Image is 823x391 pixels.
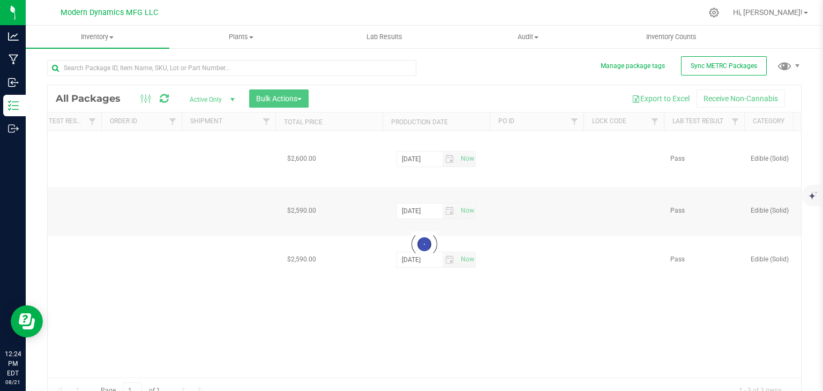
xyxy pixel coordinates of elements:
span: Modern Dynamics MFG LLC [61,8,158,17]
a: Audit [456,26,600,48]
inline-svg: Outbound [8,123,19,134]
div: Manage settings [707,7,721,18]
a: Inventory Counts [600,26,743,48]
a: Inventory [26,26,169,48]
a: Lab Results [313,26,457,48]
span: Sync METRC Packages [691,62,757,70]
span: Inventory Counts [632,32,711,42]
button: Sync METRC Packages [681,56,767,76]
span: Inventory [26,32,169,42]
input: Search Package ID, Item Name, SKU, Lot or Part Number... [47,60,416,76]
p: 12:24 PM EDT [5,349,21,378]
inline-svg: Analytics [8,31,19,42]
inline-svg: Manufacturing [8,54,19,65]
a: Plants [169,26,313,48]
iframe: Resource center [11,305,43,337]
inline-svg: Inventory [8,100,19,111]
inline-svg: Inbound [8,77,19,88]
button: Manage package tags [601,62,665,71]
span: Hi, [PERSON_NAME]! [733,8,803,17]
span: Audit [457,32,599,42]
span: Plants [170,32,312,42]
span: Lab Results [352,32,417,42]
p: 08/21 [5,378,21,386]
